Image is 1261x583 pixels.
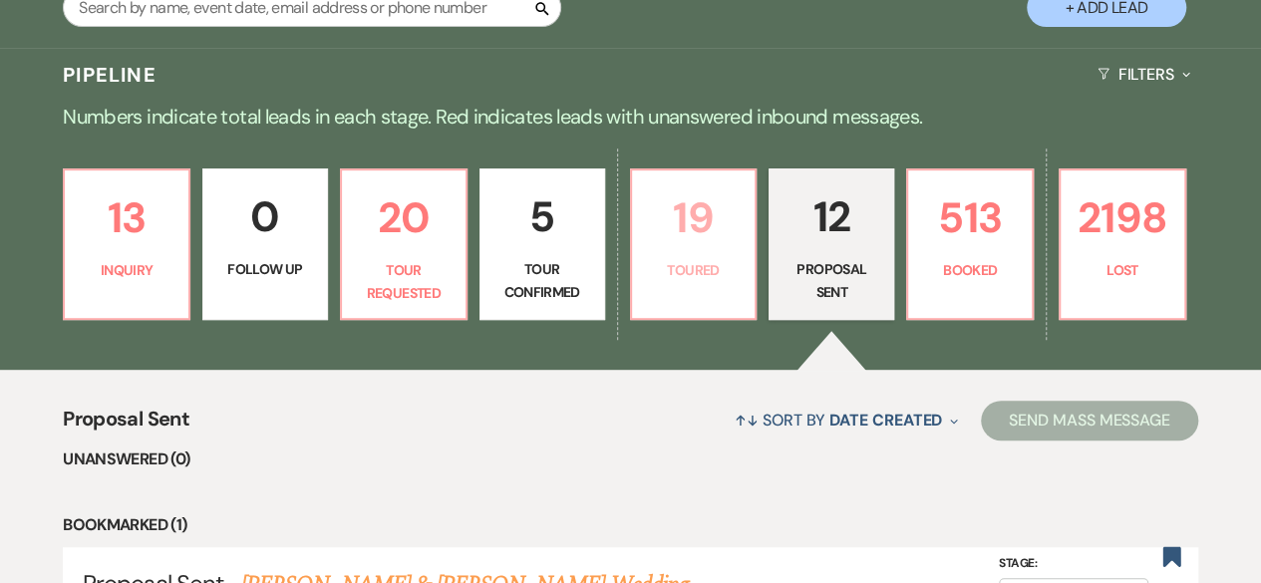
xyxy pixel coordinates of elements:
[63,61,157,89] h3: Pipeline
[492,258,592,303] p: Tour Confirmed
[981,401,1198,440] button: Send Mass Message
[63,404,189,446] span: Proposal Sent
[492,183,592,250] p: 5
[215,183,315,250] p: 0
[769,168,894,320] a: 12Proposal Sent
[630,168,758,320] a: 19Toured
[906,168,1034,320] a: 513Booked
[340,168,468,320] a: 20Tour Requested
[1073,184,1172,251] p: 2198
[77,259,176,281] p: Inquiry
[727,394,966,446] button: Sort By Date Created
[202,168,328,320] a: 0Follow Up
[77,184,176,251] p: 13
[782,258,881,303] p: Proposal Sent
[920,259,1020,281] p: Booked
[63,168,190,320] a: 13Inquiry
[1059,168,1186,320] a: 2198Lost
[1073,259,1172,281] p: Lost
[644,259,744,281] p: Toured
[354,259,454,304] p: Tour Requested
[1090,48,1198,101] button: Filters
[735,410,759,431] span: ↑↓
[920,184,1020,251] p: 513
[479,168,605,320] a: 5Tour Confirmed
[829,410,942,431] span: Date Created
[63,512,1198,538] li: Bookmarked (1)
[215,258,315,280] p: Follow Up
[782,183,881,250] p: 12
[999,553,1148,575] label: Stage:
[63,446,1198,472] li: Unanswered (0)
[354,184,454,251] p: 20
[644,184,744,251] p: 19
